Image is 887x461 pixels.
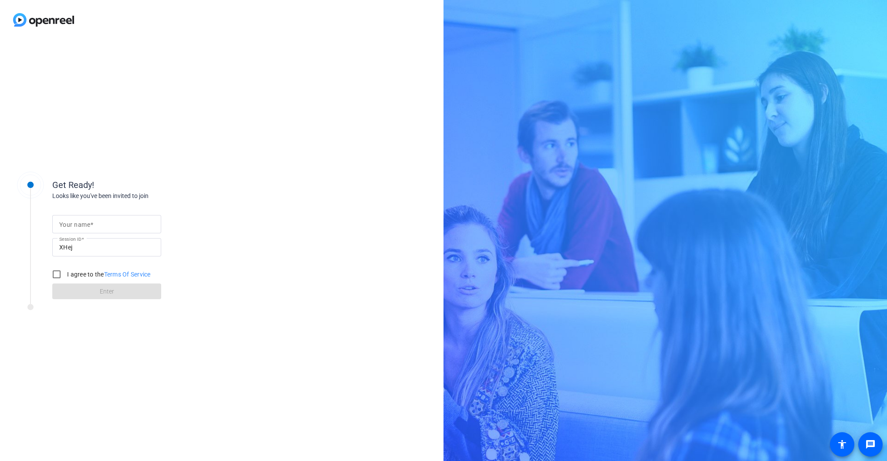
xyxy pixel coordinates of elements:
div: Looks like you've been invited to join [52,191,227,201]
mat-label: Session ID [59,236,81,242]
mat-icon: accessibility [837,439,847,450]
div: Get Ready! [52,178,227,191]
mat-label: Your name [59,221,90,228]
mat-icon: message [865,439,876,450]
label: I agree to the [65,270,151,279]
a: Terms Of Service [104,271,151,278]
